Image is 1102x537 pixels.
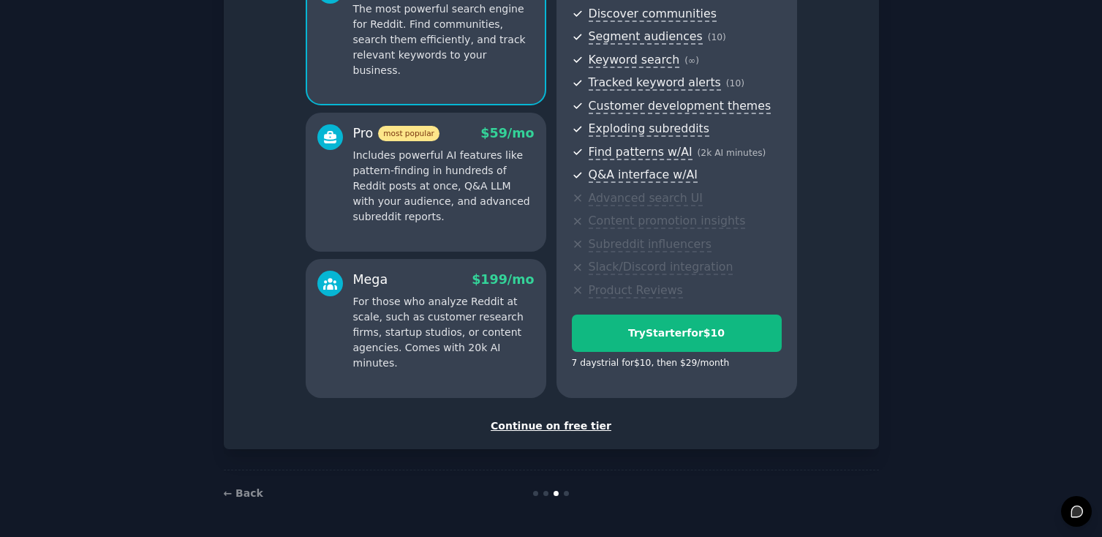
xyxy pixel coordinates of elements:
[378,126,439,141] span: most popular
[239,418,864,434] div: Continue on free tier
[589,191,703,206] span: Advanced search UI
[353,271,388,289] div: Mega
[708,32,726,42] span: ( 10 )
[589,260,733,275] span: Slack/Discord integration
[698,148,766,158] span: ( 2k AI minutes )
[480,126,534,140] span: $ 59 /mo
[572,357,730,370] div: 7 days trial for $10 , then $ 29 /month
[589,7,717,22] span: Discover communities
[684,56,699,66] span: ( ∞ )
[589,214,746,229] span: Content promotion insights
[589,121,709,137] span: Exploding subreddits
[224,487,263,499] a: ← Back
[589,29,703,45] span: Segment audiences
[353,124,439,143] div: Pro
[726,78,744,89] span: ( 10 )
[589,99,771,114] span: Customer development themes
[353,1,535,78] p: The most powerful search engine for Reddit. Find communities, search them efficiently, and track ...
[572,315,782,352] button: TryStarterfor$10
[472,272,534,287] span: $ 199 /mo
[589,283,683,298] span: Product Reviews
[589,75,721,91] span: Tracked keyword alerts
[589,168,698,183] span: Q&A interface w/AI
[589,237,712,252] span: Subreddit influencers
[589,53,680,68] span: Keyword search
[353,148,535,225] p: Includes powerful AI features like pattern-finding in hundreds of Reddit posts at once, Q&A LLM w...
[573,326,781,341] div: Try Starter for $10
[589,145,692,160] span: Find patterns w/AI
[353,294,535,371] p: For those who analyze Reddit at scale, such as customer research firms, startup studios, or conte...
